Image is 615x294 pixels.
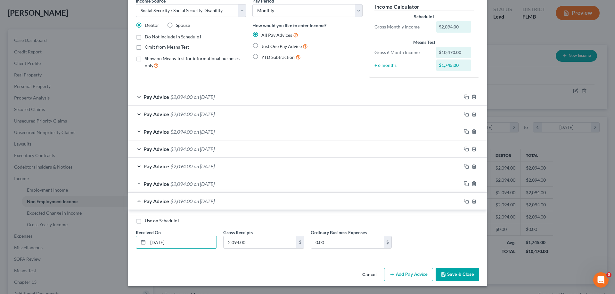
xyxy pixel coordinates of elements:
[170,111,193,117] span: $2,094.00
[143,146,169,152] span: Pay Advice
[194,129,215,135] span: on [DATE]
[143,111,169,117] span: Pay Advice
[143,94,169,100] span: Pay Advice
[384,268,433,281] button: Add Pay Advice
[170,146,193,152] span: $2,094.00
[145,22,159,28] span: Debtor
[170,129,193,135] span: $2,094.00
[436,47,471,58] div: $10,470.00
[145,56,240,68] span: Show on Means Test for informational purposes only
[436,268,479,281] button: Save & Close
[261,54,295,60] span: YTD Subtraction
[145,218,179,223] span: Use on Schedule I
[311,236,384,248] input: 0.00
[194,163,215,169] span: on [DATE]
[145,44,189,50] span: Omit from Means Test
[170,163,193,169] span: $2,094.00
[145,34,201,39] span: Do Not Include in Schedule I
[143,198,169,204] span: Pay Advice
[436,21,471,33] div: $2,094.00
[296,236,304,248] div: $
[252,22,326,29] label: How would you like to enter income?
[194,111,215,117] span: on [DATE]
[143,181,169,187] span: Pay Advice
[371,62,433,68] div: ÷ 6 months
[311,229,367,236] label: Ordinary Business Expenses
[136,230,161,235] span: Received On
[194,94,215,100] span: on [DATE]
[357,268,381,281] button: Cancel
[371,24,433,30] div: Gross Monthly Income
[223,229,253,236] label: Gross Receipts
[384,236,391,248] div: $
[176,22,190,28] span: Spouse
[374,13,474,20] div: Schedule I
[170,181,193,187] span: $2,094.00
[371,49,433,56] div: Gross 6 Month Income
[170,198,193,204] span: $2,094.00
[194,198,215,204] span: on [DATE]
[261,44,302,49] span: Just One Pay Advice
[374,39,474,45] div: Means Test
[148,236,217,248] input: MM/DD/YYYY
[606,272,611,277] span: 3
[224,236,296,248] input: 0.00
[194,146,215,152] span: on [DATE]
[261,32,292,38] span: All Pay Advices
[143,163,169,169] span: Pay Advice
[194,181,215,187] span: on [DATE]
[374,3,474,11] h5: Income Calculator
[143,129,169,135] span: Pay Advice
[593,272,609,288] iframe: Intercom live chat
[170,94,193,100] span: $2,094.00
[436,60,471,71] div: $1,745.00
